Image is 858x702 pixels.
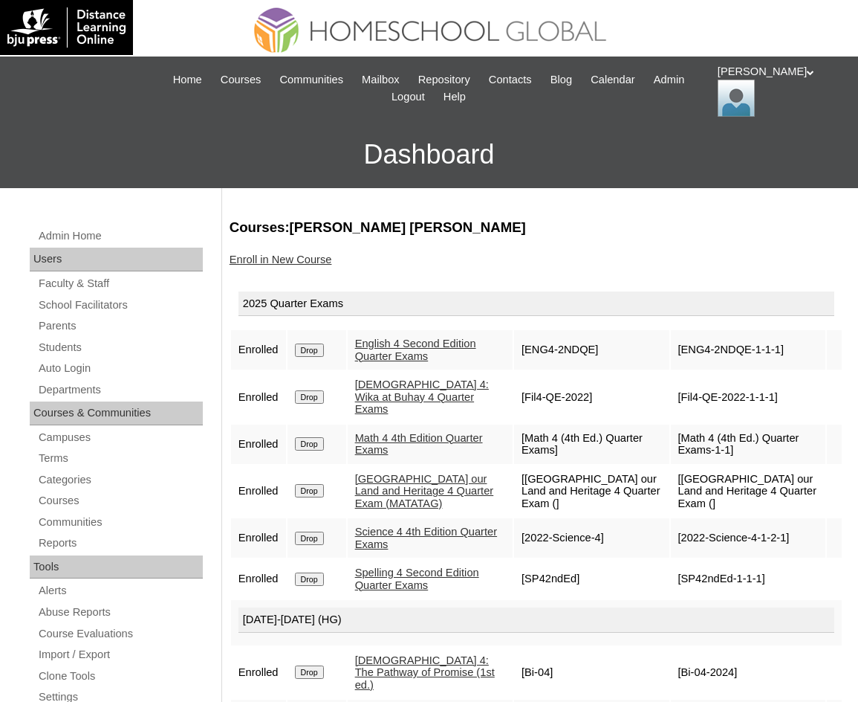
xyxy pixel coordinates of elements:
a: Import / Export [37,645,203,664]
span: Mailbox [362,71,400,88]
input: Drop [295,437,324,451]
td: [Math 4 (4th Ed.) Quarter Exams] [514,425,669,464]
a: Alerts [37,582,203,600]
a: Faculty & Staff [37,274,203,293]
a: Campuses [37,428,203,447]
td: [2022-Science-4] [514,518,669,558]
a: Repository [411,71,478,88]
a: [DEMOGRAPHIC_DATA] 4: The Pathway of Promise (1st ed.) [355,654,495,691]
a: Abuse Reports [37,603,203,622]
a: Courses [37,492,203,510]
span: Calendar [591,71,634,88]
a: Science 4 4th Edition Quarter Exams [355,526,497,550]
a: Blog [543,71,579,88]
td: [[GEOGRAPHIC_DATA] our Land and Heritage 4 Quarter Exam (] [671,466,825,518]
div: Tools [30,556,203,579]
a: School Facilitators [37,296,203,315]
a: Mailbox [354,71,407,88]
div: Users [30,248,203,271]
span: Courses [221,71,261,88]
input: Drop [295,573,324,586]
a: Terms [37,449,203,468]
a: Calendar [583,71,642,88]
h3: Courses:[PERSON_NAME] [PERSON_NAME] [230,218,843,237]
span: Help [443,88,466,106]
a: Home [166,71,209,88]
td: Enrolled [231,330,286,370]
a: Reports [37,534,203,553]
a: Admin [646,71,692,88]
span: Logout [391,88,425,106]
input: Drop [295,666,324,679]
td: [SP42ndEd] [514,559,669,599]
td: Enrolled [231,559,286,599]
span: Contacts [489,71,532,88]
a: Communities [37,513,203,532]
input: Drop [295,484,324,497]
td: [ENG4-2NDQE-1-1-1] [671,330,825,370]
a: Contacts [481,71,539,88]
a: Clone Tools [37,667,203,686]
a: English 4 Second Edition Quarter Exams [355,338,476,362]
span: Home [173,71,202,88]
td: [Bi-04-2024] [671,647,825,699]
td: Enrolled [231,466,286,518]
td: [Fil4-QE-2022-1-1-1] [671,371,825,423]
span: Repository [418,71,470,88]
div: Courses & Communities [30,402,203,425]
a: Math 4 4th Edition Quarter Exams [355,432,483,457]
img: logo-white.png [7,7,126,48]
img: Ariane Ebuen [718,80,755,117]
a: Departments [37,381,203,399]
a: [GEOGRAPHIC_DATA] our Land and Heritage 4 Quarter Exam (MATATAG) [355,473,494,509]
td: [SP42ndEd-1-1-1] [671,559,825,599]
div: [DATE]-[DATE] (HG) [238,608,834,633]
td: Enrolled [231,371,286,423]
span: Blog [550,71,572,88]
a: Logout [384,88,432,106]
td: Enrolled [231,647,286,699]
div: [PERSON_NAME] [718,64,843,117]
span: Admin [654,71,685,88]
span: Communities [280,71,344,88]
input: Drop [295,532,324,545]
a: Categories [37,471,203,489]
a: Parents [37,317,203,335]
a: Auto Login [37,359,203,378]
td: [2022-Science-4-1-2-1] [671,518,825,558]
a: [DEMOGRAPHIC_DATA] 4: Wika at Buhay 4 Quarter Exams [355,379,489,415]
td: [Bi-04] [514,647,669,699]
a: Admin Home [37,227,203,245]
h3: Dashboard [7,121,851,188]
td: [ENG4-2NDQE] [514,330,669,370]
td: [Fil4-QE-2022] [514,371,669,423]
a: Communities [273,71,351,88]
a: Enroll in New Course [230,254,332,265]
a: Help [436,88,473,106]
td: Enrolled [231,518,286,558]
div: 2025 Quarter Exams [238,292,834,317]
input: Drop [295,390,324,404]
td: [[GEOGRAPHIC_DATA] our Land and Heritage 4 Quarter Exam (] [514,466,669,518]
a: Courses [213,71,269,88]
a: Spelling 4 Second Edition Quarter Exams [355,567,479,591]
td: [Math 4 (4th Ed.) Quarter Exams-1-1] [671,425,825,464]
a: Students [37,338,203,357]
input: Drop [295,344,324,357]
td: Enrolled [231,425,286,464]
a: Course Evaluations [37,625,203,643]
